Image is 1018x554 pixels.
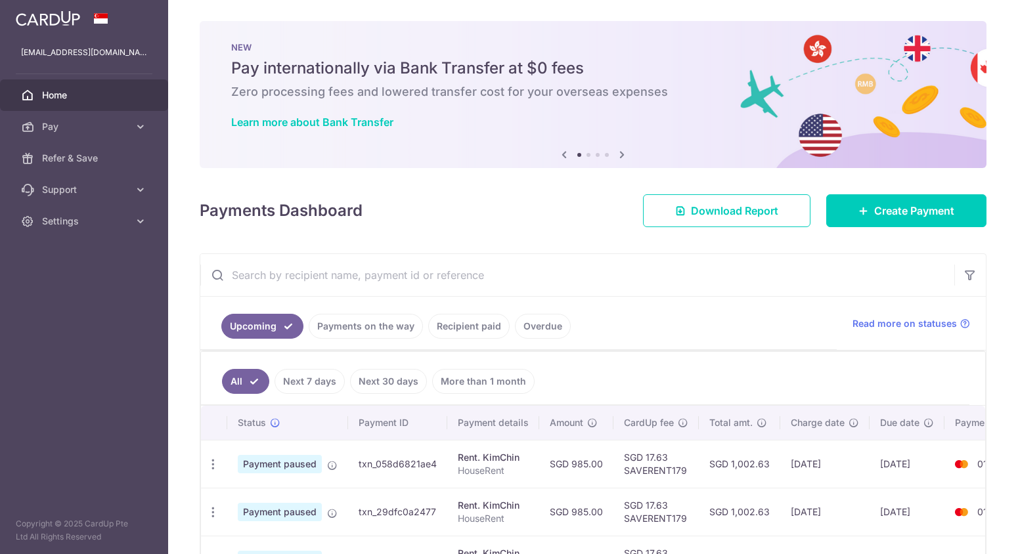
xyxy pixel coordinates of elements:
[42,152,129,165] span: Refer & Save
[222,369,269,394] a: All
[447,406,539,440] th: Payment details
[458,512,529,525] p: HouseRent
[699,488,780,536] td: SGD 1,002.63
[200,254,954,296] input: Search by recipient name, payment id or reference
[238,455,322,473] span: Payment paused
[948,504,975,520] img: Bank Card
[977,506,999,517] span: 0122
[231,84,955,100] h6: Zero processing fees and lowered transfer cost for your overseas expenses
[880,416,919,429] span: Due date
[826,194,986,227] a: Create Payment
[852,317,957,330] span: Read more on statuses
[309,314,423,339] a: Payments on the way
[458,451,529,464] div: Rent. KimChin
[348,440,447,488] td: txn_058d6821ae4
[624,416,674,429] span: CardUp fee
[348,488,447,536] td: txn_29dfc0a2477
[42,89,129,102] span: Home
[16,11,80,26] img: CardUp
[42,215,129,228] span: Settings
[870,440,944,488] td: [DATE]
[350,369,427,394] a: Next 30 days
[458,464,529,477] p: HouseRent
[780,488,870,536] td: [DATE]
[550,416,583,429] span: Amount
[977,458,999,469] span: 0122
[221,314,303,339] a: Upcoming
[643,194,810,227] a: Download Report
[275,369,345,394] a: Next 7 days
[200,21,986,168] img: Bank transfer banner
[948,456,975,472] img: Bank Card
[42,120,129,133] span: Pay
[852,317,970,330] a: Read more on statuses
[428,314,510,339] a: Recipient paid
[613,488,699,536] td: SGD 17.63 SAVERENT179
[709,416,753,429] span: Total amt.
[791,416,845,429] span: Charge date
[42,183,129,196] span: Support
[874,203,954,219] span: Create Payment
[691,203,778,219] span: Download Report
[200,199,363,223] h4: Payments Dashboard
[238,416,266,429] span: Status
[231,116,393,129] a: Learn more about Bank Transfer
[870,488,944,536] td: [DATE]
[780,440,870,488] td: [DATE]
[515,314,571,339] a: Overdue
[458,499,529,512] div: Rent. KimChin
[432,369,535,394] a: More than 1 month
[539,440,613,488] td: SGD 985.00
[539,488,613,536] td: SGD 985.00
[231,42,955,53] p: NEW
[613,440,699,488] td: SGD 17.63 SAVERENT179
[238,503,322,521] span: Payment paused
[21,46,147,59] p: [EMAIL_ADDRESS][DOMAIN_NAME]
[699,440,780,488] td: SGD 1,002.63
[231,58,955,79] h5: Pay internationally via Bank Transfer at $0 fees
[348,406,447,440] th: Payment ID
